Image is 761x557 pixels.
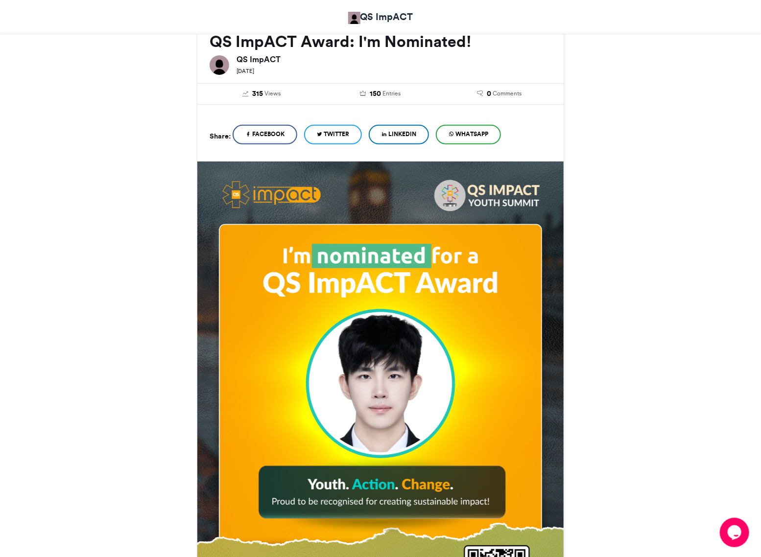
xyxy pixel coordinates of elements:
img: QS ImpACT QS ImpACT [348,12,360,24]
span: 0 [487,89,491,99]
span: 315 [252,89,263,99]
a: 0 Comments [447,89,551,99]
h5: Share: [210,130,231,142]
a: 150 Entries [329,89,433,99]
img: QS ImpACT [210,55,229,75]
a: Facebook [233,125,297,144]
a: QS ImpACT [348,10,413,24]
a: Twitter [304,125,362,144]
h2: QS ImpACT Award: I'm Nominated! [210,33,551,50]
a: LinkedIn [369,125,429,144]
span: Twitter [324,130,349,139]
iframe: chat widget [720,518,751,547]
span: 150 [370,89,381,99]
span: WhatsApp [455,130,488,139]
a: WhatsApp [436,125,501,144]
a: 315 Views [210,89,314,99]
span: Entries [382,89,401,98]
span: Comments [493,89,522,98]
span: Views [264,89,281,98]
small: [DATE] [237,68,254,74]
span: LinkedIn [388,130,416,139]
span: Facebook [252,130,285,139]
h6: QS ImpACT [237,55,551,63]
